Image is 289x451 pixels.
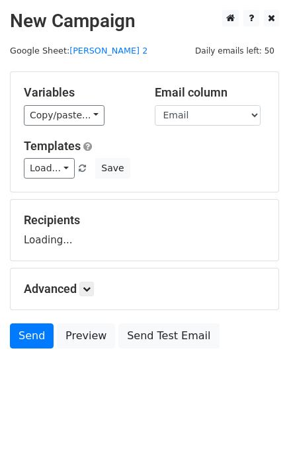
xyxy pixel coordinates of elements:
iframe: Chat Widget [223,388,289,451]
a: Load... [24,158,75,179]
h5: Variables [24,85,135,100]
a: Copy/paste... [24,105,104,126]
h2: New Campaign [10,10,279,32]
small: Google Sheet: [10,46,147,56]
a: Daily emails left: 50 [190,46,279,56]
a: Preview [57,323,115,348]
button: Save [95,158,130,179]
a: Send [10,323,54,348]
h5: Recipients [24,213,265,227]
div: Loading... [24,213,265,247]
h5: Advanced [24,282,265,296]
a: Send Test Email [118,323,219,348]
a: [PERSON_NAME] 2 [69,46,147,56]
a: Templates [24,139,81,153]
span: Daily emails left: 50 [190,44,279,58]
h5: Email column [155,85,266,100]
